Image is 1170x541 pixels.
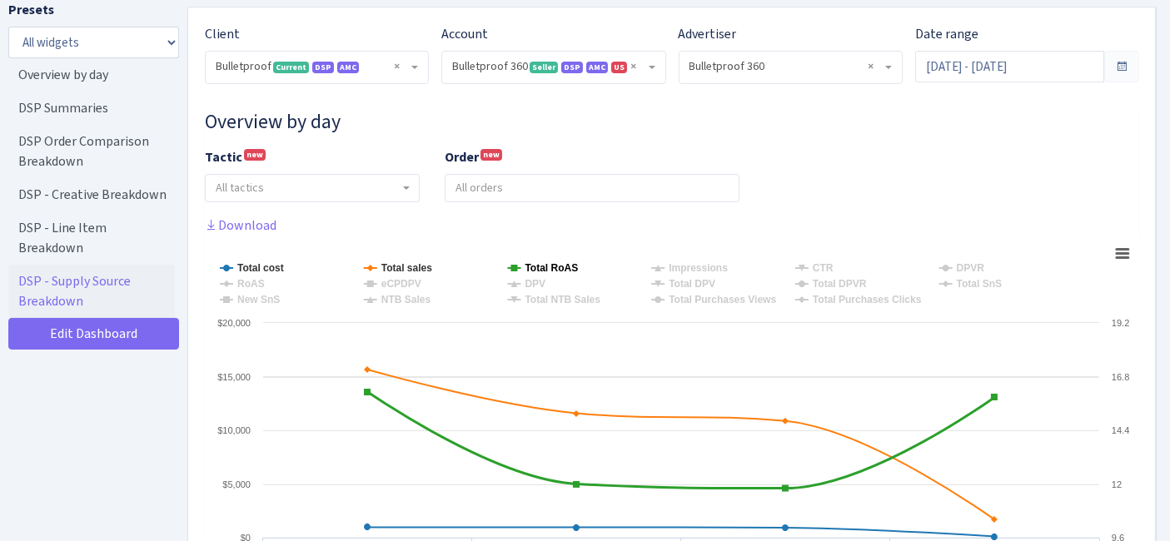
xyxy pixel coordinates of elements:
[813,278,867,290] tspan: Total DPVR
[381,278,421,290] tspan: eCPDPV
[273,62,309,73] span: Current
[217,318,251,328] text: $20,000
[452,58,645,75] span: Bulletproof 360 <span class="badge badge-success">Seller</span><span class="badge badge-primary">...
[8,211,175,265] a: DSP - Line Item Breakdown
[394,58,400,75] span: Remove all items
[957,262,985,274] tspan: DPVR
[222,479,251,489] text: $5,000
[381,262,432,274] tspan: Total sales
[1112,479,1122,489] text: 12
[216,58,408,75] span: Bulletproof <span class="badge badge-success">Current</span><span class="badge badge-primary">DSP...
[1112,425,1129,435] text: 14.4
[8,58,175,92] a: Overview by day
[244,149,266,161] sup: new
[237,262,284,274] tspan: Total cost
[8,125,175,178] a: DSP Order Comparison Breakdown
[530,62,558,73] span: Seller
[631,58,637,75] span: Remove all items
[445,148,479,166] b: Order
[669,262,728,274] tspan: Impressions
[813,294,922,305] tspan: Total Purchases Clicks
[680,52,902,83] span: Bulletproof 360
[237,294,280,305] tspan: New SnS
[337,62,359,73] span: AMC
[216,180,264,196] span: All tactics
[205,24,240,44] label: Client
[217,372,251,382] text: $15,000
[868,58,874,75] span: Remove all items
[442,52,665,83] span: Bulletproof 360 <span class="badge badge-success">Seller</span><span class="badge badge-primary">...
[561,62,583,73] span: DSP
[8,265,175,318] a: DSP - Supply Source Breakdown
[1112,372,1129,382] text: 16.8
[957,278,1002,290] tspan: Total SnS
[525,278,545,290] tspan: DPV
[8,178,175,211] a: DSP - Creative Breakdown
[525,294,600,305] tspan: Total NTB Sales
[237,278,265,290] tspan: RoAS
[206,52,428,83] span: Bulletproof <span class="badge badge-success">Current</span><span class="badge badge-primary">DSP...
[915,24,978,44] label: Date range
[679,24,737,44] label: Advertiser
[8,318,179,350] a: Edit Dashboard
[690,58,882,75] span: Bulletproof 360
[1112,318,1129,328] text: 19.2
[205,216,276,234] a: Download
[669,278,715,290] tspan: Total DPV
[813,262,834,274] tspan: CTR
[312,62,334,73] span: DSP
[205,148,242,166] b: Tactic
[205,110,1139,134] h3: Widget #10
[525,262,578,274] tspan: Total RoAS
[586,62,608,73] span: AMC
[8,92,175,125] a: DSP Summaries
[480,149,502,161] sup: new
[446,175,739,201] input: All orders
[669,294,776,305] tspan: Total Purchases Views
[217,425,251,435] text: $10,000
[381,294,431,305] tspan: NTB Sales
[441,24,488,44] label: Account
[611,62,627,73] span: US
